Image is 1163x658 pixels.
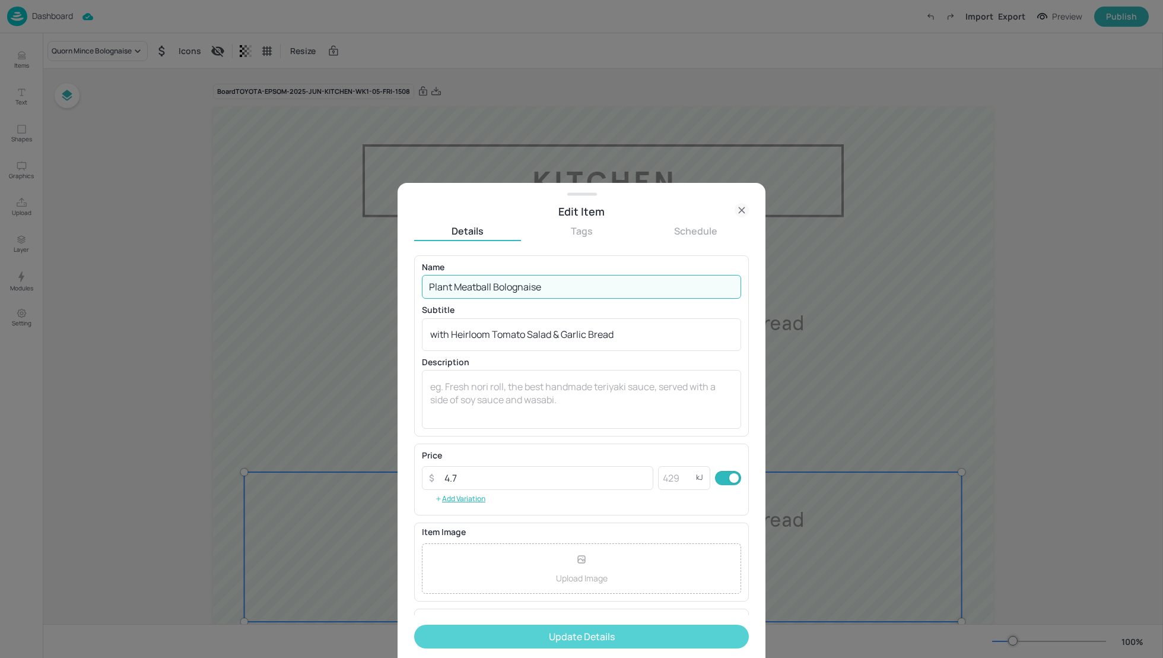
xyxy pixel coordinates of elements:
[528,224,635,238] button: Tags
[556,572,608,584] p: Upload Image
[422,263,741,271] p: Name
[422,358,741,366] p: Description
[414,625,749,648] button: Update Details
[422,528,741,536] p: Item Image
[414,224,521,238] button: Details
[437,466,653,490] input: 10
[414,203,749,220] div: Edit Item
[642,224,749,238] button: Schedule
[422,490,498,508] button: Add Variation
[696,473,703,482] p: kJ
[422,306,741,314] p: Subtitle
[658,466,696,490] input: 429
[422,451,442,460] p: Price
[422,275,741,299] input: eg. Chicken Teriyaki Sushi Roll
[430,328,733,341] textarea: with Heirloom Tomato Salad & Garlic Bread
